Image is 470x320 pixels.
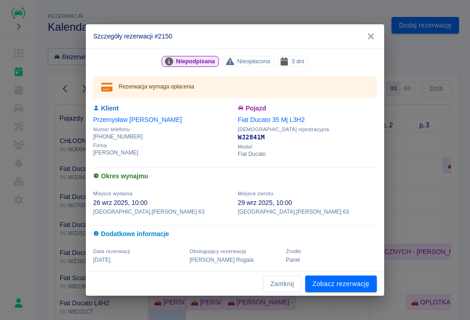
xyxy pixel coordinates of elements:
p: [PERSON_NAME] Rogala [190,256,280,264]
h6: Pojazd [238,104,377,113]
p: [DATE] [93,256,184,264]
span: Żrodło [286,248,301,254]
span: Miejsce zwrotu [238,191,273,196]
span: Nieopłacona [234,56,274,66]
span: Numer telefonu [93,127,232,132]
p: [PERSON_NAME] [93,149,232,157]
h6: Dodatkowe informacje [93,229,377,239]
a: Zobacz rezerwację [305,276,377,292]
span: 3 dni [288,56,308,66]
span: Miejsce wydania [93,191,133,196]
span: Firma [93,143,232,149]
span: [DEMOGRAPHIC_DATA] rejestracyjna [238,127,377,132]
p: [GEOGRAPHIC_DATA] , [PERSON_NAME] 63 [93,208,232,216]
span: Model [238,144,377,150]
a: Fiat Ducato 35 Mj L3H2 [238,116,305,123]
h6: Klient [93,104,232,113]
div: Rezerwacja wymaga opłacenia [119,79,194,95]
p: 26 wrz 2025, 10:00 [93,198,232,208]
p: WJ2841M [238,132,377,142]
button: Zamknij [263,276,302,292]
p: [PHONE_NUMBER] [93,132,232,141]
p: Fiat Ducato [238,150,377,158]
h6: Okres wynajmu [93,171,377,181]
span: Niepodpisana [173,56,219,66]
p: [GEOGRAPHIC_DATA] , [PERSON_NAME] 63 [238,208,377,216]
span: Data rezerwacji [93,248,130,254]
p: Panel [286,256,377,264]
span: Obsługujący rezerwację [190,248,246,254]
a: Przemysław [PERSON_NAME] [93,116,182,123]
h2: Szczegóły rezerwacji #2150 [86,24,384,48]
p: 29 wrz 2025, 10:00 [238,198,377,208]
